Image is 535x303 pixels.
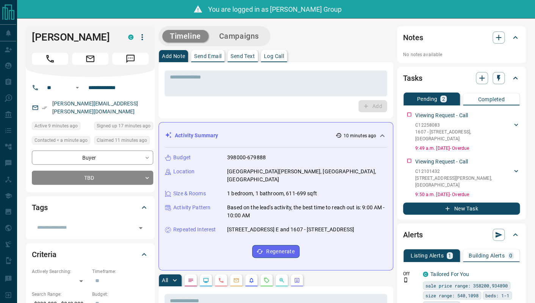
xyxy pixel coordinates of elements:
p: Timeframe: [92,268,149,275]
div: Tue Aug 12 2025 [32,122,90,132]
p: C12101432 [415,168,512,175]
button: Open [73,83,82,92]
div: Notes [403,28,520,47]
p: Add Note [162,53,185,59]
span: Message [112,53,149,65]
p: 1607 - [STREET_ADDRESS] , [GEOGRAPHIC_DATA] [415,129,512,142]
p: Viewing Request - Call [415,111,468,119]
p: Activity Summary [175,132,218,140]
p: 9:50 a.m. [DATE] - Overdue [415,191,520,198]
p: Building Alerts [469,253,505,258]
span: size range: 540,1098 [425,292,479,299]
p: Pending [417,96,437,102]
p: Viewing Request - Call [415,158,468,166]
svg: Agent Actions [294,277,300,283]
span: Claimed 11 minutes ago [97,137,147,144]
h2: Tags [32,201,47,214]
a: [PERSON_NAME][EMAIL_ADDRESS][PERSON_NAME][DOMAIN_NAME] [52,100,138,115]
button: Regenerate [252,245,300,258]
div: C12101432[STREET_ADDRESS][PERSON_NAME],[GEOGRAPHIC_DATA] [415,166,520,190]
p: 398000-679888 [227,154,266,162]
p: Send Email [194,53,221,59]
p: Log Call [264,53,284,59]
div: TBD [32,171,153,185]
svg: Requests [264,277,270,283]
svg: Push Notification Only [403,277,408,283]
p: Actively Searching: [32,268,88,275]
button: Open [135,223,146,233]
p: 10 minutes ago [343,132,376,139]
div: C122580831607 - [STREET_ADDRESS],[GEOGRAPHIC_DATA] [415,120,520,144]
p: Completed [478,97,505,102]
h2: Notes [403,31,423,44]
div: Alerts [403,226,520,244]
div: condos.ca [128,35,133,40]
span: sale price range: 358200,934890 [425,282,508,289]
svg: Calls [218,277,224,283]
p: Listing Alerts [411,253,444,258]
div: Criteria [32,245,149,264]
span: You are logged in as [PERSON_NAME] Group [208,5,342,13]
p: Send Text [231,53,255,59]
span: Contacted < a minute ago [35,137,88,144]
span: Call [32,53,68,65]
p: Size & Rooms [173,190,206,198]
h2: Alerts [403,229,423,241]
p: Search Range: [32,291,88,298]
p: All [162,278,168,283]
span: Email [72,53,108,65]
svg: Listing Alerts [248,277,254,283]
span: Signed up 17 minutes ago [97,122,151,130]
svg: Emails [233,277,239,283]
div: Tue Aug 12 2025 [32,136,90,147]
h2: Tasks [403,72,422,84]
p: Budget: [92,291,149,298]
p: Off [403,270,418,277]
button: New Task [403,203,520,215]
p: Budget [173,154,191,162]
div: Activity Summary10 minutes ago [165,129,387,143]
div: Buyer [32,151,153,165]
p: [GEOGRAPHIC_DATA][PERSON_NAME], [GEOGRAPHIC_DATA], [GEOGRAPHIC_DATA] [227,168,387,184]
p: 2 [442,96,445,102]
div: Tue Aug 12 2025 [94,122,153,132]
h1: [PERSON_NAME] [32,31,117,43]
div: condos.ca [423,272,428,277]
p: C12258083 [415,122,512,129]
p: [STREET_ADDRESS][PERSON_NAME] , [GEOGRAPHIC_DATA] [415,175,512,188]
p: Location [173,168,195,176]
svg: Notes [188,277,194,283]
svg: Email Verified [42,105,47,110]
h2: Criteria [32,248,56,261]
p: 1 [448,253,451,258]
p: Based on the lead's activity, the best time to reach out is: 9:00 AM - 10:00 AM [227,204,387,220]
span: beds: 1-1 [485,292,509,299]
p: 0 [509,253,512,258]
p: 9:49 a.m. [DATE] - Overdue [415,145,520,152]
p: [STREET_ADDRESS] E and 1607 - [STREET_ADDRESS] [227,226,354,234]
span: Active 9 minutes ago [35,122,78,130]
svg: Opportunities [279,277,285,283]
p: Repeated Interest [173,226,216,234]
p: No notes available [403,51,520,58]
div: Tags [32,198,149,217]
p: Activity Pattern [173,204,210,212]
div: Tasks [403,69,520,87]
button: Campaigns [212,30,267,42]
svg: Lead Browsing Activity [203,277,209,283]
p: 1 bedroom, 1 bathroom, 611-699 sqft [227,190,317,198]
button: Timeline [162,30,209,42]
div: Tue Aug 12 2025 [94,136,153,147]
a: Tailored For You [430,271,469,277]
